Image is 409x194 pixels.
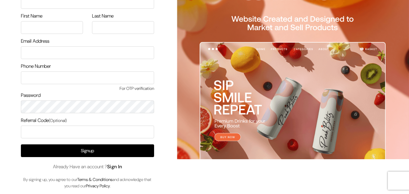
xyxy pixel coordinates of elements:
[53,163,122,170] span: Already Have an account ?
[21,92,41,99] label: Password
[107,163,122,170] a: Sign In
[21,63,51,70] label: Phone Number
[77,177,112,182] a: Terms & Conditions
[21,176,154,189] p: By signing up, you agree to our and acknowledge that you read our .
[21,12,42,20] label: First Name
[21,38,49,45] label: Email Address
[21,85,154,92] span: For OTP verification
[92,12,114,20] label: Last Name
[86,183,110,189] a: Privacy Policy
[21,117,67,124] label: Referral Code
[21,144,154,157] button: Signup
[49,118,67,123] span: (Optional)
